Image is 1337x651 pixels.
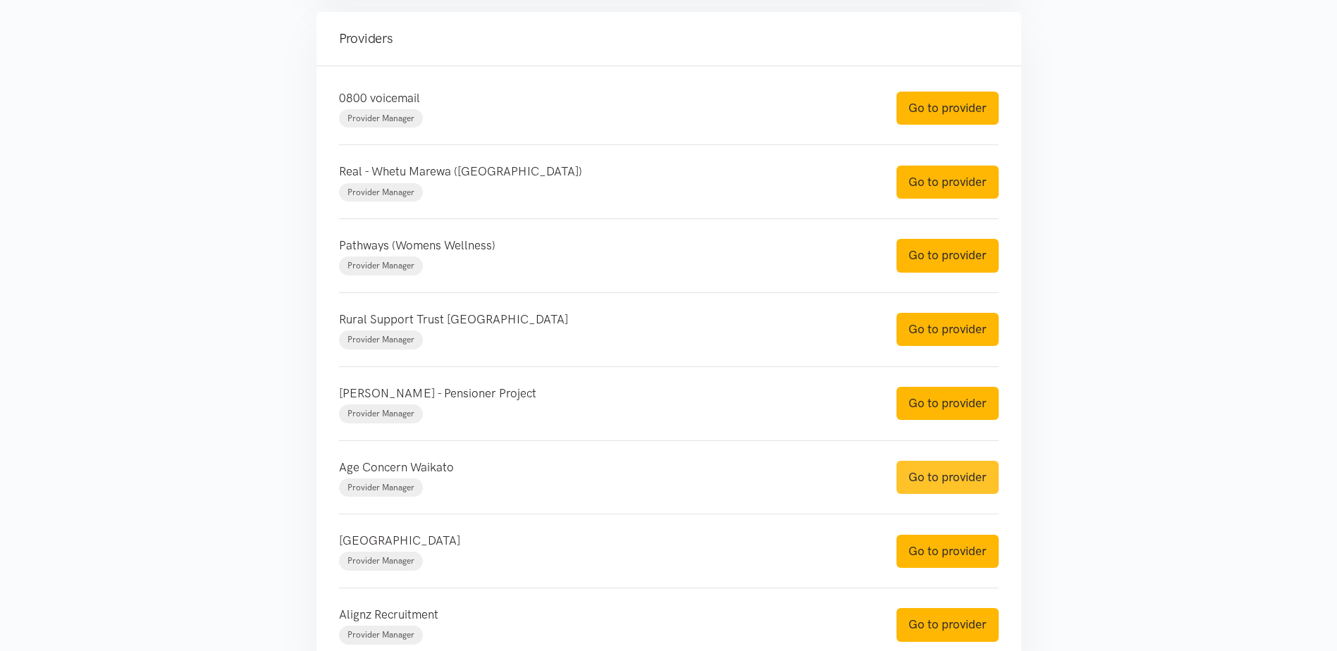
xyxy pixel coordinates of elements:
[897,92,999,125] a: Go to provider
[897,461,999,494] a: Go to provider
[347,556,414,566] span: Provider Manager
[347,409,414,418] span: Provider Manager
[897,608,999,641] a: Go to provider
[339,89,868,108] p: 0800 voicemail
[347,261,414,271] span: Provider Manager
[897,313,999,346] a: Go to provider
[339,29,999,49] h4: Providers
[347,335,414,345] span: Provider Manager
[897,239,999,272] a: Go to provider
[339,236,868,255] p: Pathways (Womens Wellness)
[347,187,414,197] span: Provider Manager
[339,310,868,329] p: Rural Support Trust [GEOGRAPHIC_DATA]
[897,166,999,199] a: Go to provider
[339,531,868,550] p: [GEOGRAPHIC_DATA]
[339,384,868,403] p: [PERSON_NAME] - Pensioner Project
[347,630,414,640] span: Provider Manager
[897,387,999,420] a: Go to provider
[339,162,868,181] p: Real - Whetu Marewa ([GEOGRAPHIC_DATA])
[347,113,414,123] span: Provider Manager
[339,458,868,477] p: Age Concern Waikato
[897,535,999,568] a: Go to provider
[347,483,414,492] span: Provider Manager
[339,605,868,624] p: Alignz Recruitment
